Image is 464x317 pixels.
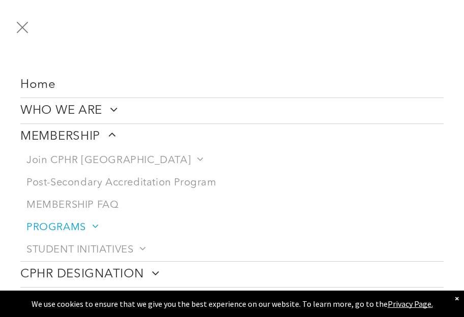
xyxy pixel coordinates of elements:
[20,172,444,194] a: Post-Secondary Accreditation Program
[26,177,217,189] span: Post-Secondary Accreditation Program
[20,216,444,239] a: PROGRAMS
[455,293,459,303] div: Dismiss notification
[20,194,444,216] a: MEMBERSHIP FAQ
[26,199,119,211] span: MEMBERSHIP FAQ
[20,124,444,149] a: MEMBERSHIP
[20,149,444,172] a: Join CPHR [GEOGRAPHIC_DATA]
[20,98,444,123] a: WHO WE ARE
[388,299,433,309] a: Privacy Page.
[26,154,202,167] span: Join CPHR [GEOGRAPHIC_DATA]
[20,73,444,98] a: Home
[26,244,145,256] span: STUDENT INITIATIVES
[9,14,36,41] button: menu
[26,221,97,234] span: PROGRAMS
[20,129,116,144] span: MEMBERSHIP
[20,262,444,287] a: CPHR DESIGNATION
[20,288,444,313] a: PROFESSIONAL DEVELOPMENT
[20,239,444,261] a: STUDENT INITIATIVES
